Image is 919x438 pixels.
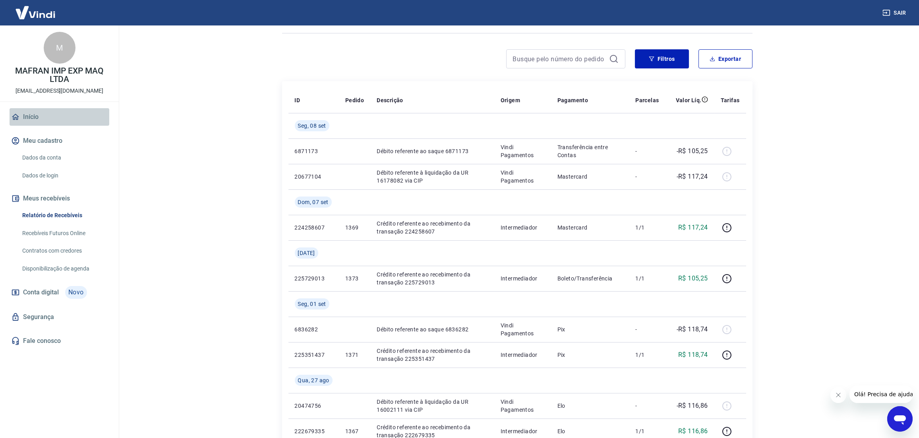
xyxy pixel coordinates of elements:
[635,224,659,232] p: 1/1
[10,132,109,150] button: Meu cadastro
[295,96,300,104] p: ID
[635,96,659,104] p: Parcelas
[10,0,61,25] img: Vindi
[298,376,329,384] span: Qua, 27 ago
[677,325,708,334] p: -R$ 118,74
[698,49,753,68] button: Exportar
[6,67,112,84] p: MAFRAN IMP EXP MAQ LTDA
[557,325,623,333] p: Pix
[10,108,109,126] a: Início
[721,96,740,104] p: Tarifas
[295,147,333,155] p: 6871173
[44,32,75,64] div: M
[501,274,545,282] p: Intermediador
[377,271,488,286] p: Crédito referente ao recebimento da transação 225729013
[501,427,545,435] p: Intermediador
[377,96,403,104] p: Descrição
[19,207,109,224] a: Relatório de Recebíveis
[677,401,708,411] p: -R$ 116,86
[10,308,109,326] a: Segurança
[678,223,708,232] p: R$ 117,24
[635,173,659,181] p: -
[5,6,67,12] span: Olá! Precisa de ajuda?
[501,169,545,185] p: Vindi Pagamentos
[635,427,659,435] p: 1/1
[635,49,689,68] button: Filtros
[295,173,333,181] p: 20677104
[635,351,659,359] p: 1/1
[557,274,623,282] p: Boleto/Transferência
[345,224,364,232] p: 1369
[881,6,909,20] button: Sair
[557,173,623,181] p: Mastercard
[676,96,702,104] p: Valor Líq.
[345,274,364,282] p: 1373
[23,287,59,298] span: Conta digital
[19,261,109,277] a: Disponibilização de agenda
[19,150,109,166] a: Dados da conta
[377,398,488,414] p: Débito referente à liquidação da UR 16002111 via CIP
[377,347,488,363] p: Crédito referente ao recebimento da transação 225351437
[345,427,364,435] p: 1367
[513,53,606,65] input: Busque pelo número do pedido
[65,286,87,299] span: Novo
[557,224,623,232] p: Mastercard
[377,169,488,185] p: Débito referente à liquidação da UR 16178082 via CIP
[635,147,659,155] p: -
[15,87,103,95] p: [EMAIL_ADDRESS][DOMAIN_NAME]
[501,143,545,159] p: Vindi Pagamentos
[678,274,708,283] p: R$ 105,25
[677,146,708,156] p: -R$ 105,25
[635,274,659,282] p: 1/1
[557,427,623,435] p: Elo
[295,402,333,410] p: 20474756
[678,350,708,360] p: R$ 118,74
[298,300,326,308] span: Seg, 01 set
[295,351,333,359] p: 225351437
[557,143,623,159] p: Transferência entre Contas
[19,243,109,259] a: Contratos com credores
[298,249,315,257] span: [DATE]
[377,220,488,236] p: Crédito referente ao recebimento da transação 224258607
[345,351,364,359] p: 1371
[887,406,913,432] iframe: Botão para abrir a janela de mensagens
[295,224,333,232] p: 224258607
[298,198,329,206] span: Dom, 07 set
[557,96,588,104] p: Pagamento
[849,385,913,403] iframe: Mensagem da empresa
[10,283,109,302] a: Conta digitalNovo
[295,427,333,435] p: 222679335
[19,225,109,241] a: Recebíveis Futuros Online
[377,325,488,333] p: Débito referente ao saque 6836282
[501,96,520,104] p: Origem
[501,398,545,414] p: Vindi Pagamentos
[298,122,326,130] span: Seg, 08 set
[10,190,109,207] button: Meus recebíveis
[501,351,545,359] p: Intermediador
[557,351,623,359] p: Pix
[19,167,109,184] a: Dados de login
[377,147,488,155] p: Débito referente ao saque 6871173
[677,172,708,181] p: -R$ 117,24
[635,325,659,333] p: -
[501,224,545,232] p: Intermediador
[295,274,333,282] p: 225729013
[501,321,545,337] p: Vindi Pagamentos
[295,325,333,333] p: 6836282
[345,96,364,104] p: Pedido
[10,332,109,350] a: Fale conosco
[557,402,623,410] p: Elo
[678,426,708,436] p: R$ 116,86
[830,387,846,403] iframe: Fechar mensagem
[635,402,659,410] p: -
